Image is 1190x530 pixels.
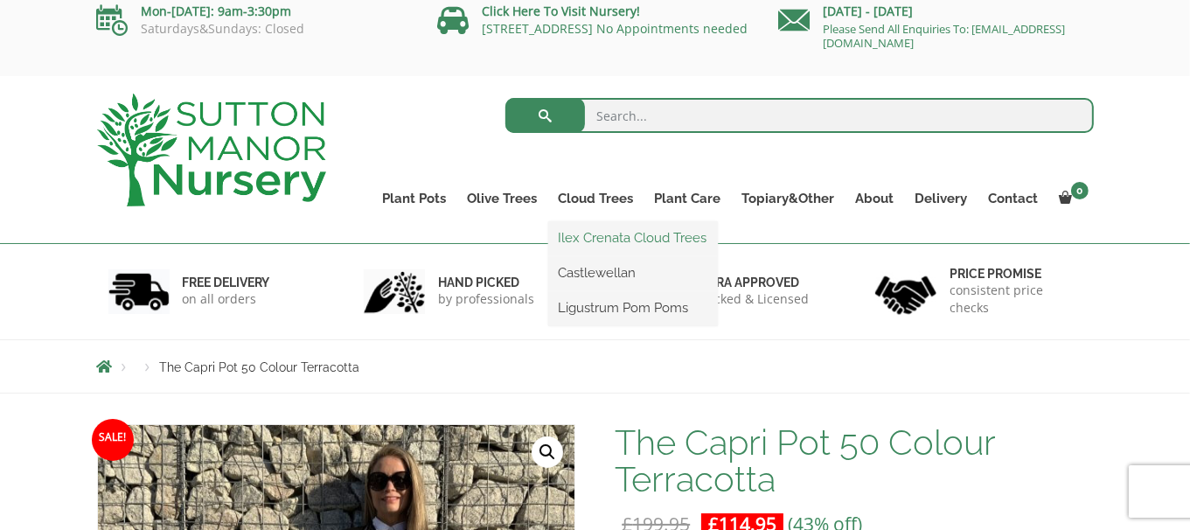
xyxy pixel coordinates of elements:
[824,21,1066,51] a: Please Send All Enquiries To: [EMAIL_ADDRESS][DOMAIN_NAME]
[548,260,718,286] a: Castlewellan
[97,1,412,22] p: Mon-[DATE]: 9am-3:30pm
[483,3,641,19] a: Click Here To Visit Nursery!
[92,419,134,461] span: Sale!
[1071,182,1089,199] span: 0
[364,269,425,314] img: 2.jpg
[97,359,1094,373] nav: Breadcrumbs
[846,186,905,211] a: About
[532,436,563,468] a: View full-screen image gallery
[438,275,534,290] h6: hand picked
[905,186,978,211] a: Delivery
[875,265,936,318] img: 4.jpg
[694,275,810,290] h6: Defra approved
[457,186,548,211] a: Olive Trees
[694,290,810,308] p: checked & Licensed
[483,20,748,37] a: [STREET_ADDRESS] No Appointments needed
[183,275,270,290] h6: FREE DELIVERY
[548,186,644,211] a: Cloud Trees
[548,225,718,251] a: Ilex Crenata Cloud Trees
[644,186,732,211] a: Plant Care
[950,266,1082,282] h6: Price promise
[97,22,412,36] p: Saturdays&Sundays: Closed
[183,290,270,308] p: on all orders
[779,1,1094,22] p: [DATE] - [DATE]
[548,295,718,321] a: Ligustrum Pom Poms
[505,98,1094,133] input: Search...
[1049,186,1094,211] a: 0
[97,94,326,206] img: logo
[160,360,360,374] span: The Capri Pot 50 Colour Terracotta
[978,186,1049,211] a: Contact
[372,186,457,211] a: Plant Pots
[108,269,170,314] img: 1.jpg
[950,282,1082,317] p: consistent price checks
[732,186,846,211] a: Topiary&Other
[438,290,534,308] p: by professionals
[615,424,1093,498] h1: The Capri Pot 50 Colour Terracotta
